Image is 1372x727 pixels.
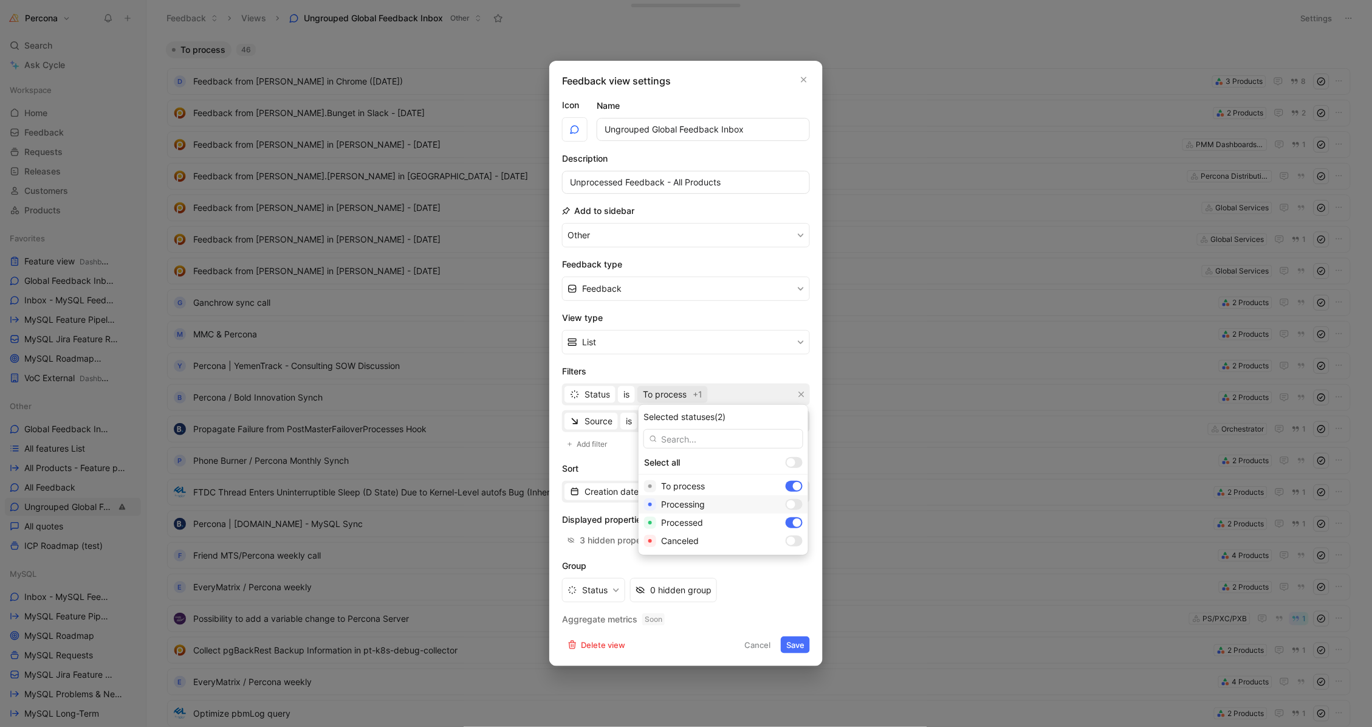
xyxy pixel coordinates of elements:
div: Selected statuses (2) [643,410,803,424]
div: Select all [644,455,781,470]
span: Processing [661,499,705,509]
input: Search... [643,429,803,449]
span: Canceled [661,536,699,546]
span: To process [661,481,705,491]
span: Processed [661,517,703,528]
